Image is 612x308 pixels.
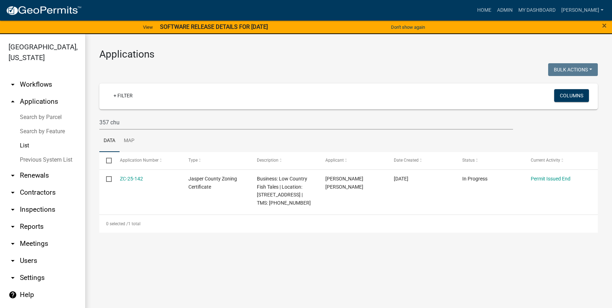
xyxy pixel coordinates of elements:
datatable-header-cell: Type [181,152,250,169]
span: × [602,21,607,31]
div: 1 total [99,215,598,233]
a: My Dashboard [515,4,558,17]
span: Business: Low Country Fish Tales | Location: 357 CHURCH RD | TMS: 029-39-04-020 [257,176,311,206]
i: help [9,291,17,299]
span: Applicant [325,158,344,163]
span: 0 selected / [106,221,128,226]
a: Data [99,130,120,152]
span: Gerti DuPont Rivers [325,176,363,190]
i: arrow_drop_down [9,171,17,180]
span: Application Number [120,158,159,163]
a: Admin [494,4,515,17]
datatable-header-cell: Date Created [387,152,456,169]
a: Home [474,4,494,17]
i: arrow_drop_down [9,239,17,248]
i: arrow_drop_down [9,222,17,231]
a: [PERSON_NAME] [558,4,606,17]
strong: SOFTWARE RELEASE DETAILS FOR [DATE] [160,23,268,30]
i: arrow_drop_down [9,205,17,214]
datatable-header-cell: Current Activity [524,152,592,169]
a: + Filter [108,89,138,102]
i: arrow_drop_down [9,188,17,197]
button: Columns [554,89,589,102]
datatable-header-cell: Applicant [319,152,387,169]
i: arrow_drop_down [9,80,17,89]
span: Status [462,158,475,163]
span: Description [257,158,279,163]
datatable-header-cell: Status [456,152,524,169]
a: Permit Issued End [531,176,570,182]
span: Date Created [394,158,419,163]
span: Current Activity [531,158,560,163]
a: View [140,21,156,33]
input: Search for applications [99,115,513,130]
button: Close [602,21,607,30]
button: Don't show again [388,21,428,33]
span: Type [188,158,198,163]
i: arrow_drop_up [9,97,17,106]
h3: Applications [99,48,598,60]
datatable-header-cell: Application Number [113,152,181,169]
datatable-header-cell: Description [250,152,319,169]
span: Jasper County Zoning Certificate [188,176,237,190]
a: Map [120,130,139,152]
datatable-header-cell: Select [99,152,113,169]
a: ZC-25-142 [120,176,143,182]
i: arrow_drop_down [9,274,17,282]
i: arrow_drop_down [9,256,17,265]
span: 04/09/2025 [394,176,408,182]
span: In Progress [462,176,487,182]
button: Bulk Actions [548,63,598,76]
